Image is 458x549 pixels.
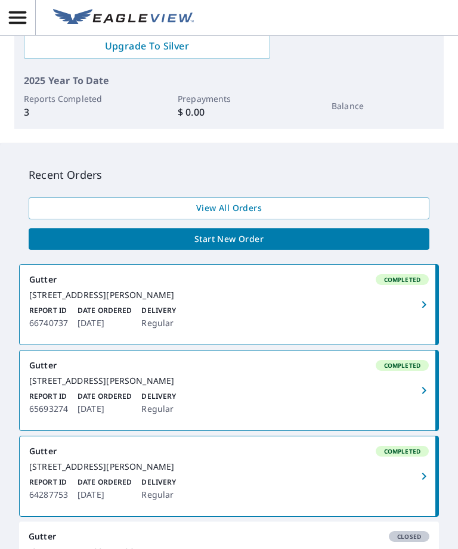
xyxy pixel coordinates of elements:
p: [DATE] [78,316,132,330]
a: Start New Order [29,228,429,250]
p: Delivery [141,391,176,402]
a: View All Orders [29,197,429,219]
a: Upgrade To Silver [24,33,270,59]
p: Date Ordered [78,391,132,402]
p: Prepayments [178,92,280,105]
span: Completed [377,447,428,455]
p: Regular [141,316,176,330]
div: Gutter [29,360,429,371]
p: Delivery [141,477,176,488]
span: Start New Order [38,232,420,247]
p: 66740737 [29,316,68,330]
p: [DATE] [78,488,132,502]
span: Completed [377,361,428,370]
p: Delivery [141,305,176,316]
div: [STREET_ADDRESS][PERSON_NAME] [29,461,429,472]
p: 3 [24,105,126,119]
img: EV Logo [53,9,194,27]
p: $ 0.00 [178,105,280,119]
p: Reports Completed [24,92,126,105]
p: Regular [141,488,176,502]
div: [STREET_ADDRESS][PERSON_NAME] [29,290,429,300]
a: GutterCompleted[STREET_ADDRESS][PERSON_NAME]Report ID65693274Date Ordered[DATE]DeliveryRegular [20,351,438,430]
p: Date Ordered [78,305,132,316]
div: Gutter [29,274,429,285]
p: Report ID [29,477,68,488]
span: View All Orders [38,201,420,216]
p: Balance [332,100,434,112]
div: Gutter [29,531,429,542]
div: Gutter [29,446,429,457]
p: Date Ordered [78,477,132,488]
p: 2025 Year To Date [24,73,434,88]
span: Completed [377,275,428,284]
p: Recent Orders [29,167,429,183]
p: Regular [141,402,176,416]
span: Closed [390,532,428,541]
a: GutterCompleted[STREET_ADDRESS][PERSON_NAME]Report ID66740737Date Ordered[DATE]DeliveryRegular [20,265,438,345]
p: Report ID [29,305,68,316]
a: GutterCompleted[STREET_ADDRESS][PERSON_NAME]Report ID64287753Date Ordered[DATE]DeliveryRegular [20,436,438,516]
p: 65693274 [29,402,68,416]
span: Upgrade To Silver [33,39,261,52]
p: 64287753 [29,488,68,502]
a: EV Logo [46,2,201,34]
div: [STREET_ADDRESS][PERSON_NAME] [29,376,429,386]
p: Report ID [29,391,68,402]
p: [DATE] [78,402,132,416]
